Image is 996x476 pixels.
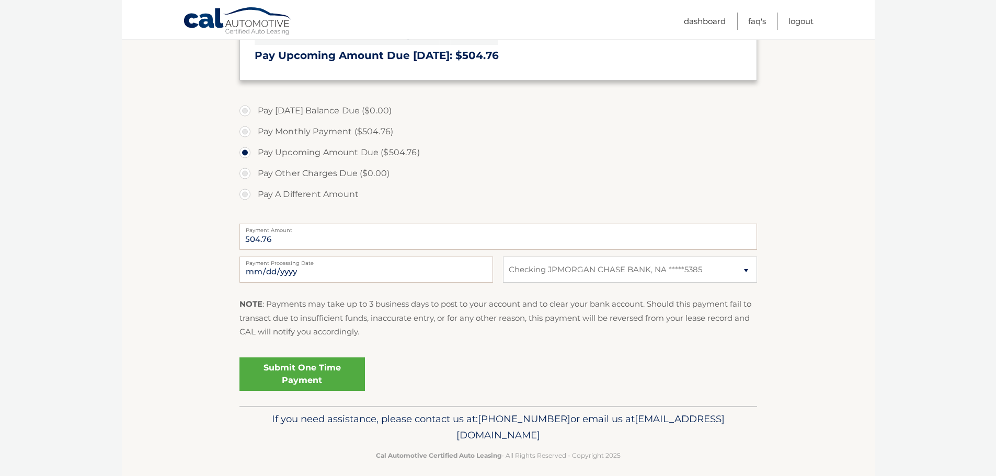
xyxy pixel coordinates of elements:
[255,49,742,62] h3: Pay Upcoming Amount Due [DATE]: $504.76
[239,224,757,250] input: Payment Amount
[239,163,757,184] label: Pay Other Charges Due ($0.00)
[183,7,293,37] a: Cal Automotive
[246,450,750,461] p: - All Rights Reserved - Copyright 2025
[239,257,493,265] label: Payment Processing Date
[239,257,493,283] input: Payment Date
[239,121,757,142] label: Pay Monthly Payment ($504.76)
[478,413,570,425] span: [PHONE_NUMBER]
[246,411,750,444] p: If you need assistance, please contact us at: or email us at
[239,142,757,163] label: Pay Upcoming Amount Due ($504.76)
[376,451,501,459] strong: Cal Automotive Certified Auto Leasing
[239,357,365,391] a: Submit One Time Payment
[748,13,766,30] a: FAQ's
[239,100,757,121] label: Pay [DATE] Balance Due ($0.00)
[239,297,757,339] p: : Payments may take up to 3 business days to post to your account and to clear your bank account....
[788,13,814,30] a: Logout
[239,299,262,309] strong: NOTE
[239,224,757,232] label: Payment Amount
[239,184,757,205] label: Pay A Different Amount
[684,13,726,30] a: Dashboard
